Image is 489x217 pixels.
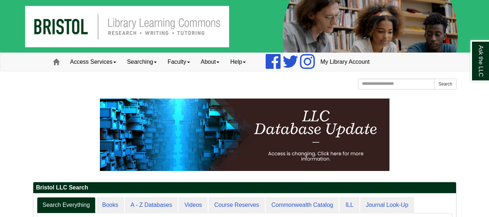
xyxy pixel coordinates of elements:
a: Course Reserves [208,197,265,213]
a: Commonwealth Catalog [266,197,339,213]
h2: Bristol LLC Search [33,182,456,193]
a: Help [225,53,251,71]
img: HTML tutorial [100,99,389,171]
a: Videos [178,197,208,213]
a: Faculty [162,53,195,71]
a: Access Services [65,53,122,71]
a: ILL [340,197,359,213]
a: My Library Account [315,53,375,71]
button: Search [434,79,456,89]
a: About [195,53,225,71]
a: Journal Look-Up [360,197,414,213]
a: Search Everything [37,197,96,213]
a: Books [96,197,124,213]
a: A - Z Databases [125,197,178,213]
a: Searching [122,53,162,71]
